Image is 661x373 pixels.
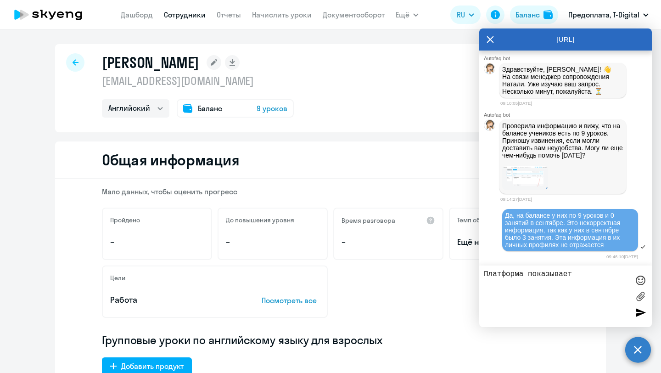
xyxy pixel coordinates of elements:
[505,212,622,249] span: Да, на балансе у них по 9 уроков и 0 занятий в сентябре. Это некорректная информация, так как у н...
[102,53,199,72] h1: [PERSON_NAME]
[226,216,294,224] h5: До повышения уровня
[457,236,551,248] span: Ещё не определён
[110,216,140,224] h5: Пройдено
[257,103,287,114] span: 9 уроков
[543,10,553,19] img: balance
[502,166,548,190] img: 2025-10-02_09-13-53.png
[110,274,125,282] h5: Цели
[564,4,653,26] button: Предоплата, T-Digital
[110,294,233,306] p: Работа
[102,333,382,347] span: Групповые уроки по английскому языку для взрослых
[396,6,419,24] button: Ещё
[121,361,184,372] div: Добавить продукт
[484,56,652,61] div: Autofaq bot
[226,236,319,248] p: –
[323,10,385,19] a: Документооборот
[500,197,532,202] time: 09:14:27[DATE]
[502,122,623,166] p: Проверила информацию и вижу, что на балансе учеников есть по 9 уроков. Приношу извинения, если мо...
[121,10,153,19] a: Дашборд
[484,112,652,118] div: Autofaq bot
[396,9,409,20] span: Ещё
[110,236,204,248] p: –
[164,10,206,19] a: Сотрудники
[450,6,481,24] button: RU
[484,63,496,77] img: bot avatar
[252,10,312,19] a: Начислить уроки
[102,151,239,169] h2: Общая информация
[484,120,496,133] img: bot avatar
[568,9,639,20] p: Предоплата, T-Digital
[457,216,502,224] h5: Темп обучения
[500,101,532,106] time: 09:10:05[DATE]
[457,9,465,20] span: RU
[342,236,435,248] p: –
[606,254,638,259] time: 09:46:10[DATE]
[515,9,540,20] div: Баланс
[217,10,241,19] a: Отчеты
[198,103,222,114] span: Баланс
[342,216,395,225] h5: Время разговора
[633,289,647,303] label: Лимит 10 файлов
[102,186,559,197] p: Мало данных, чтобы оценить прогресс
[484,270,629,322] textarea: Платформа показывает
[102,73,294,88] p: [EMAIL_ADDRESS][DOMAIN_NAME]
[262,295,319,306] p: Посмотреть все
[502,66,623,95] p: Здравствуйте, [PERSON_NAME]! 👋 ﻿На связи менеджер сопровождения Натали. Уже изучаю ваш запрос. Не...
[510,6,558,24] button: Балансbalance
